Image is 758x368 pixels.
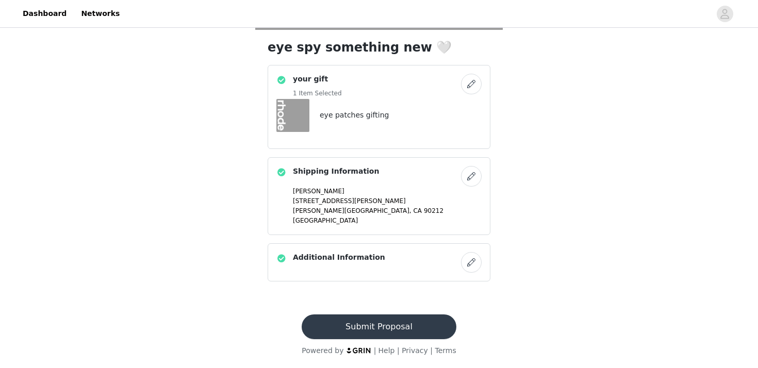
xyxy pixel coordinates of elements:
span: CA [413,207,422,214]
p: [PERSON_NAME] [293,187,482,196]
a: Privacy [402,346,428,355]
a: Networks [75,2,126,25]
h4: your gift [293,74,342,85]
a: Help [378,346,395,355]
span: 90212 [424,207,443,214]
span: Powered by [302,346,343,355]
div: your gift [268,65,490,149]
span: | [374,346,376,355]
div: avatar [720,6,730,22]
a: Dashboard [17,2,73,25]
h4: eye patches gifting [320,110,389,121]
div: Shipping Information [268,157,490,235]
h1: eye spy something new 🤍 [268,38,490,57]
img: eye patches gifting [276,99,309,132]
a: Terms [435,346,456,355]
span: | [430,346,433,355]
button: Submit Proposal [302,314,456,339]
p: [GEOGRAPHIC_DATA] [293,216,482,225]
h5: 1 Item Selected [293,89,342,98]
h4: Additional Information [293,252,385,263]
h4: Shipping Information [293,166,379,177]
div: Additional Information [268,243,490,281]
span: | [397,346,400,355]
p: [STREET_ADDRESS][PERSON_NAME] [293,196,482,206]
img: logo [346,347,372,354]
span: [PERSON_NAME][GEOGRAPHIC_DATA], [293,207,411,214]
